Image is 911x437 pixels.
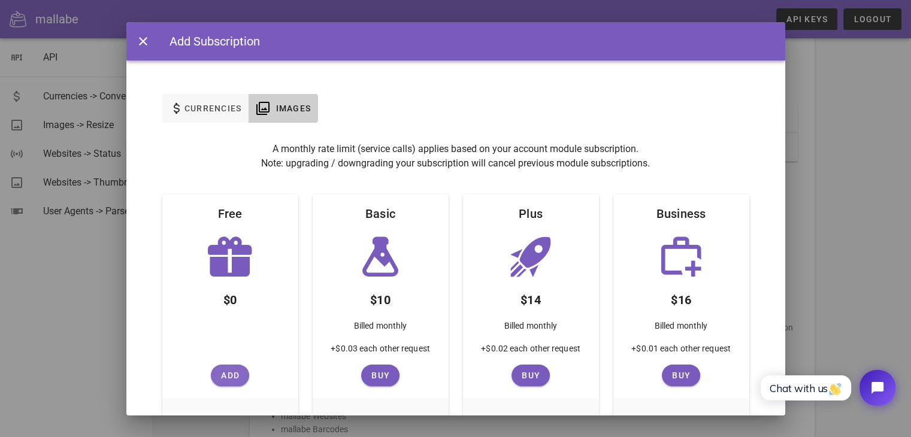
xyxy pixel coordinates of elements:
button: Add [211,365,249,386]
div: +$0.02 each other request [471,342,590,365]
p: A monthly rate limit (service calls) applies based on your account module subscription. Note: upg... [162,142,749,171]
span: Buy [516,371,545,380]
iframe: Tidio Chat [747,360,906,416]
div: Free [208,195,252,233]
div: $0 [214,281,247,314]
div: Billed monthly [495,314,567,342]
div: Add Subscription [158,32,260,50]
button: Buy [361,365,399,386]
div: $10 [361,281,400,314]
span: Buy [366,371,395,380]
div: $16 [661,281,701,314]
div: Billed monthly [344,314,416,342]
div: $14 [511,281,550,314]
div: Billed monthly [645,314,717,342]
button: Images [249,94,318,123]
span: Currencies [184,104,242,113]
button: Buy [512,365,550,386]
span: Add [216,371,244,380]
div: Basic [356,195,405,233]
div: Business [647,195,716,233]
span: Buy [667,371,695,380]
div: +$0.03 each other request [321,342,440,365]
button: Currencies [162,94,249,123]
div: Plus [509,195,552,233]
span: Images [275,104,311,113]
button: Buy [662,365,700,386]
div: +$0.01 each other request [622,342,740,365]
